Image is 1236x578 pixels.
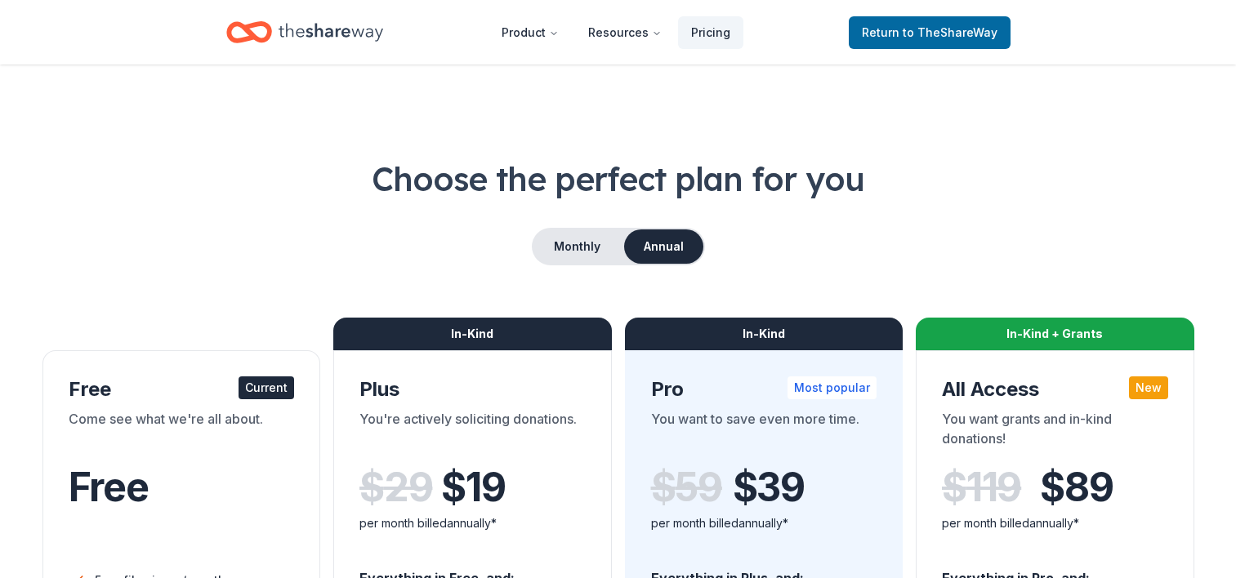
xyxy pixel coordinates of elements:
[849,16,1011,49] a: Returnto TheShareWay
[489,16,572,49] button: Product
[441,465,505,510] span: $ 19
[39,156,1197,202] h1: Choose the perfect plan for you
[69,409,295,455] div: Come see what we're all about.
[1040,465,1113,510] span: $ 89
[942,376,1168,402] div: All Access
[862,23,997,42] span: Return
[359,514,586,533] div: per month billed annually*
[625,318,904,350] div: In-Kind
[651,514,877,533] div: per month billed annually*
[651,376,877,402] div: Pro
[624,229,703,264] button: Annual
[69,376,295,402] div: Free
[533,229,621,264] button: Monthly
[903,25,997,39] span: to TheShareWay
[916,318,1194,350] div: In-Kind + Grants
[359,409,586,455] div: You're actively soliciting donations.
[239,376,294,399] div: Current
[733,465,805,510] span: $ 39
[575,16,675,49] button: Resources
[788,376,877,399] div: Most popular
[942,409,1168,455] div: You want grants and in-kind donations!
[1129,376,1168,399] div: New
[942,514,1168,533] div: per month billed annually*
[226,13,383,51] a: Home
[359,376,586,402] div: Plus
[69,463,149,511] span: Free
[489,13,743,51] nav: Main
[651,409,877,455] div: You want to save even more time.
[678,16,743,49] a: Pricing
[333,318,612,350] div: In-Kind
